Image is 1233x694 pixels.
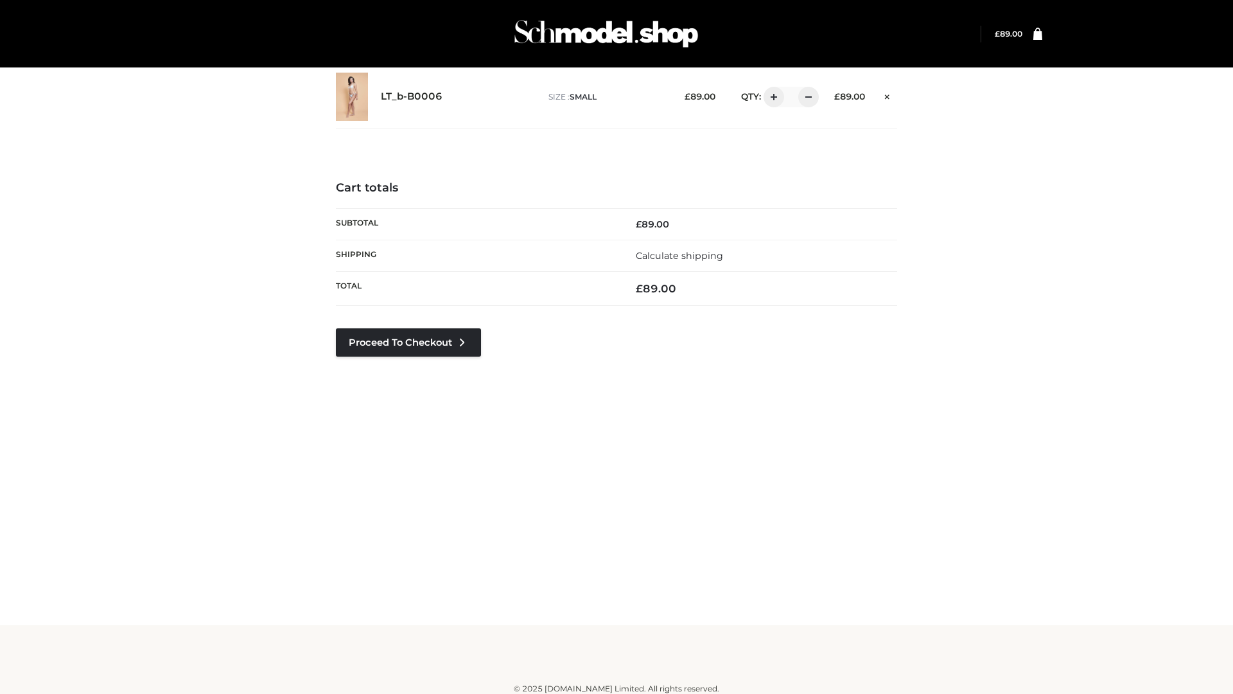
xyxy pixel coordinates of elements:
a: £89.00 [995,29,1022,39]
span: £ [995,29,1000,39]
a: Remove this item [878,87,897,103]
span: SMALL [570,92,597,102]
a: Calculate shipping [636,250,723,262]
h4: Cart totals [336,181,897,195]
th: Subtotal [336,208,616,240]
bdi: 89.00 [685,91,715,102]
p: size : [548,91,665,103]
th: Total [336,272,616,306]
a: LT_b-B0006 [381,91,442,103]
div: QTY: [728,87,814,107]
bdi: 89.00 [636,218,669,230]
span: £ [636,282,643,295]
a: Proceed to Checkout [336,328,481,357]
span: £ [834,91,840,102]
bdi: 89.00 [834,91,865,102]
span: £ [685,91,690,102]
th: Shipping [336,240,616,271]
bdi: 89.00 [995,29,1022,39]
img: Schmodel Admin 964 [510,8,703,59]
bdi: 89.00 [636,282,676,295]
span: £ [636,218,642,230]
